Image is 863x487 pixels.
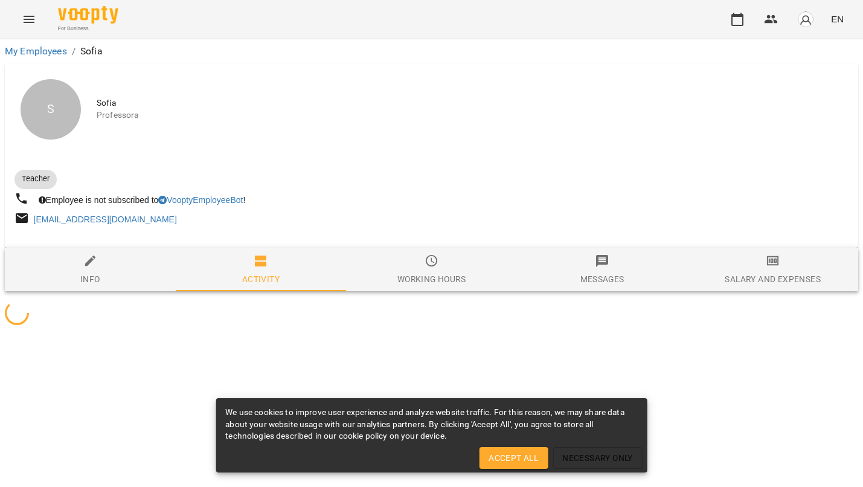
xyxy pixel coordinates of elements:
nav: breadcrumb [5,44,858,59]
div: Messages [580,272,624,286]
span: Professora [97,109,849,121]
div: Salary and Expenses [725,272,820,286]
div: Employee is not subscribed to ! [36,192,248,208]
img: Voopty Logo [58,6,118,24]
a: [EMAIL_ADDRESS][DOMAIN_NAME] [34,214,177,224]
span: Sofia [97,97,849,109]
div: S [21,79,81,140]
div: Activity [242,272,280,286]
img: avatar_s.png [797,11,814,28]
div: Working hours [397,272,466,286]
span: EN [831,13,844,25]
li: / [72,44,75,59]
button: Menu [14,5,43,34]
span: For Business [58,25,118,33]
a: My Employees [5,45,67,57]
button: EN [826,8,849,30]
p: Sofia [80,44,103,59]
div: Info [80,272,100,286]
a: VooptyEmployeeBot [158,195,243,205]
span: Teacher [14,173,57,184]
